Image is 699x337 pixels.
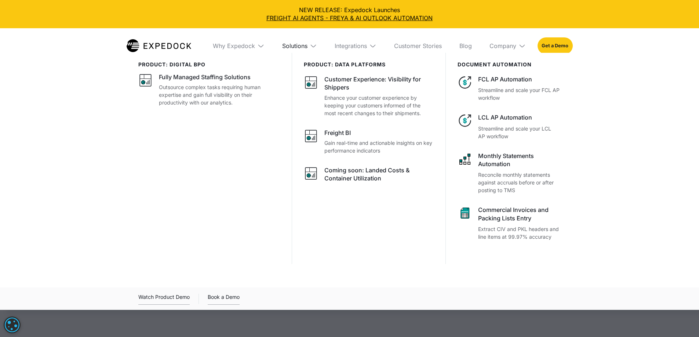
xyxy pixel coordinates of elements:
[458,113,561,140] a: LCL AP AutomationStreamline and scale your LCL AP workflow
[458,152,561,194] a: Monthly Statements AutomationReconcile monthly statements against accruals before or after postin...
[324,129,351,137] div: Freight BI
[282,42,307,50] div: Solutions
[324,166,434,183] div: Coming soon: Landed Costs & Container Utilization
[138,293,190,305] div: Watch Product Demo
[458,206,561,241] a: Commercial Invoices and Packing Lists EntryExtract CIV and PKL headers and line items at 99.97% a...
[138,62,280,68] div: product: digital bpo
[489,42,516,50] div: Company
[304,166,434,185] a: Coming soon: Landed Costs & Container Utilization
[662,302,699,337] iframe: Chat Widget
[478,75,561,83] div: FCL AP Automation
[538,37,572,54] a: Get a Demo
[213,42,255,50] div: Why Expedock
[208,293,240,305] a: Book a Demo
[324,139,434,154] p: Gain real-time and actionable insights on key performance indicators
[6,6,693,22] div: NEW RELEASE: Expedock Launches
[324,75,434,92] div: Customer Experience: Visibility for Shippers
[159,73,251,81] div: Fully Managed Staffing Solutions
[304,129,434,154] a: Freight BIGain real-time and actionable insights on key performance indicators
[388,28,448,63] a: Customer Stories
[207,28,270,63] div: Why Expedock
[276,28,323,63] div: Solutions
[138,293,190,305] a: open lightbox
[304,62,434,68] div: PRODUCT: data platforms
[478,113,561,121] div: LCL AP Automation
[458,62,561,68] div: document automation
[484,28,532,63] div: Company
[159,83,280,106] p: Outsource complex tasks requiring human expertise and gain full visibility on their productivity ...
[458,75,561,102] a: FCL AP AutomationStreamline and scale your FCL AP workflow
[478,86,561,102] p: Streamline and scale your FCL AP workflow
[478,152,561,168] div: Monthly Statements Automation
[335,42,367,50] div: Integrations
[478,206,561,222] div: Commercial Invoices and Packing Lists Entry
[324,94,434,117] p: Enhance your customer experience by keeping your customers informed of the most recent changes to...
[329,28,382,63] div: Integrations
[304,75,434,117] a: Customer Experience: Visibility for ShippersEnhance your customer experience by keeping your cust...
[478,171,561,194] p: Reconcile monthly statements against accruals before or after posting to TMS
[662,302,699,337] div: Widget de chat
[138,73,280,106] a: Fully Managed Staffing SolutionsOutsource complex tasks requiring human expertise and gain full v...
[478,125,561,140] p: Streamline and scale your LCL AP workflow
[478,225,561,241] p: Extract CIV and PKL headers and line items at 99.97% accuracy
[454,28,478,63] a: Blog
[6,14,693,22] a: FREIGHT AI AGENTS - FREYA & AI OUTLOOK AUTOMATION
